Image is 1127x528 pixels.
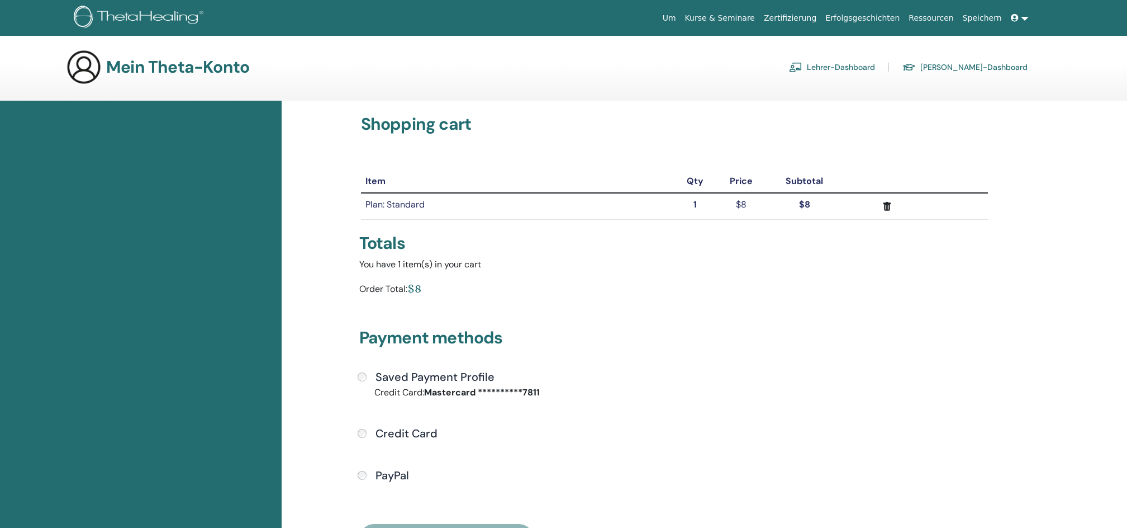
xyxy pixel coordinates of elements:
[821,8,904,29] a: Erfolgsgeschichten
[789,58,875,76] a: Lehrer-Dashboard
[759,8,821,29] a: Zertifizierung
[407,280,421,296] div: $8
[716,170,767,193] th: Price
[359,233,990,253] div: Totals
[359,258,990,271] div: You have 1 item(s) in your cart
[359,280,407,301] div: Order Total:
[361,193,674,219] td: Plan: Standard
[693,199,697,210] strong: 1
[361,114,988,134] h3: Shopping cart
[366,386,674,399] div: Credit Card:
[674,170,716,193] th: Qty
[66,49,102,85] img: generic-user-icon.jpg
[902,58,1028,76] a: [PERSON_NAME]-Dashboard
[74,6,207,31] img: logo.png
[767,170,842,193] th: Subtotal
[958,8,1006,29] a: Speichern
[375,370,494,384] h4: Saved Payment Profile
[375,469,409,482] h4: PayPal
[716,193,767,219] td: $8
[658,8,681,29] a: Um
[902,63,916,72] img: graduation-cap.svg
[106,57,249,77] h3: Mein Theta-Konto
[799,199,810,210] strong: $8
[904,8,958,29] a: Ressourcen
[789,62,802,72] img: chalkboard-teacher.svg
[375,427,438,440] h4: Credit Card
[359,328,990,352] h3: Payment methods
[361,170,674,193] th: Item
[681,8,759,29] a: Kurse & Seminare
